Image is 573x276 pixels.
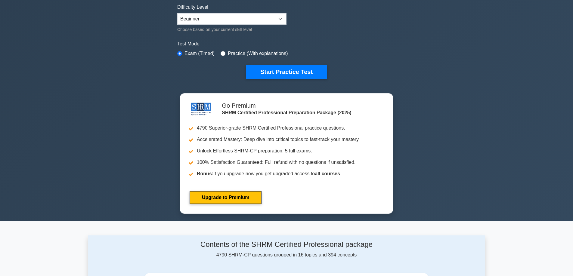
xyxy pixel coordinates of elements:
[228,50,288,57] label: Practice (With explanations)
[190,191,262,204] a: Upgrade to Premium
[145,240,428,249] h4: Contents of the SHRM Certified Professional package
[184,50,215,57] label: Exam (Timed)
[246,65,327,79] button: Start Practice Test
[177,4,208,11] label: Difficulty Level
[145,240,428,259] div: 4790 SHRM-CP questions grouped in 16 topics and 394 concepts
[177,26,286,33] div: Choose based on your current skill level
[177,40,396,48] label: Test Mode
